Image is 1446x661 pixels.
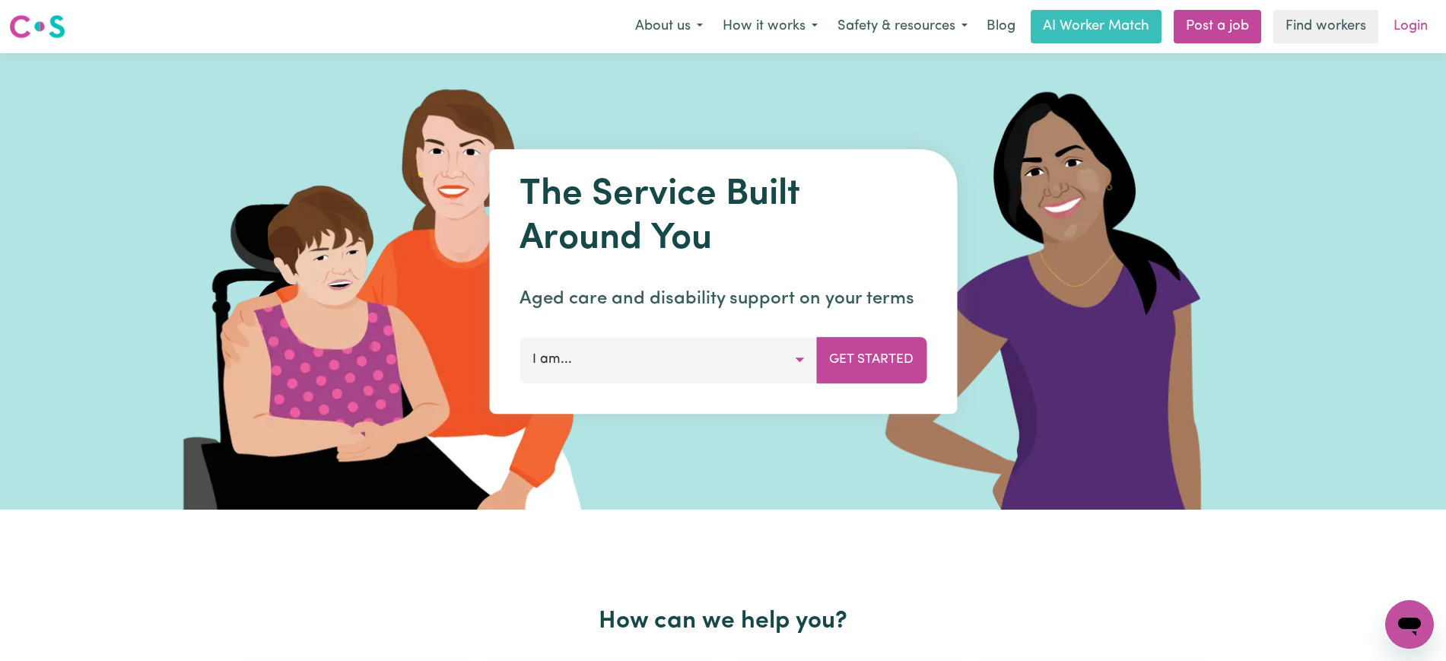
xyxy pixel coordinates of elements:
p: Aged care and disability support on your terms [520,285,926,313]
a: Find workers [1273,10,1378,43]
button: About us [625,11,713,43]
button: I am... [520,337,817,383]
button: Safety & resources [828,11,977,43]
a: Careseekers logo [9,9,65,44]
h1: The Service Built Around You [520,173,926,261]
a: Blog [977,10,1025,43]
a: Login [1384,10,1437,43]
iframe: Button to launch messaging window [1385,600,1434,649]
button: How it works [713,11,828,43]
button: Get Started [816,337,926,383]
h2: How can we help you? [230,607,1216,636]
img: Careseekers logo [9,13,65,40]
a: AI Worker Match [1031,10,1162,43]
a: Post a job [1174,10,1261,43]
